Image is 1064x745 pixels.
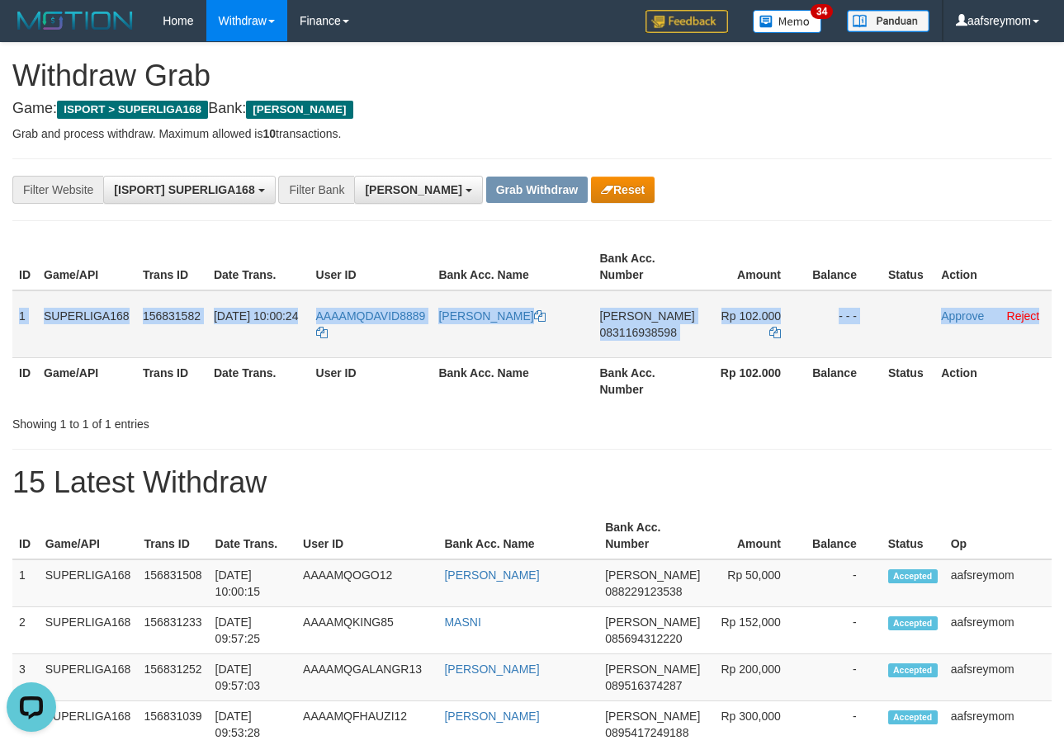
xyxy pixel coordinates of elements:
[39,559,138,607] td: SUPERLIGA168
[138,512,209,559] th: Trans ID
[605,710,700,723] span: [PERSON_NAME]
[12,654,39,701] td: 3
[278,176,354,204] div: Filter Bank
[103,176,275,204] button: [ISPORT] SUPERLIGA168
[598,512,707,559] th: Bank Acc. Number
[246,101,352,119] span: [PERSON_NAME]
[888,663,938,677] span: Accepted
[209,559,297,607] td: [DATE] 10:00:15
[806,357,882,404] th: Balance
[707,559,806,607] td: Rp 50,000
[37,357,136,404] th: Game/API
[136,243,207,290] th: Trans ID
[209,607,297,654] td: [DATE] 09:57:25
[806,290,882,358] td: - - -
[12,8,138,33] img: MOTION_logo.png
[753,10,822,33] img: Button%20Memo.svg
[7,7,56,56] button: Open LiveChat chat widget
[296,654,437,701] td: AAAAMQGALANGR13
[811,4,833,19] span: 34
[316,309,426,323] span: AAAAMQDAVID8889
[605,632,682,645] span: Copy 085694312220 to clipboard
[600,326,677,339] span: Copy 083116938598 to clipboard
[934,243,1052,290] th: Action
[39,654,138,701] td: SUPERLIGA168
[214,309,298,323] span: [DATE] 10:00:24
[365,183,461,196] span: [PERSON_NAME]
[882,512,944,559] th: Status
[888,616,938,630] span: Accepted
[12,512,39,559] th: ID
[37,243,136,290] th: Game/API
[12,466,1052,499] h1: 15 Latest Withdraw
[138,654,209,701] td: 156831252
[806,607,882,654] td: -
[12,357,37,404] th: ID
[806,243,882,290] th: Balance
[944,607,1052,654] td: aafsreymom
[707,654,806,701] td: Rp 200,000
[444,662,539,676] a: [PERSON_NAME]
[262,127,276,140] strong: 10
[432,243,593,290] th: Bank Acc. Name
[12,243,37,290] th: ID
[12,409,431,432] div: Showing 1 to 1 of 1 entries
[12,125,1052,142] p: Grab and process withdraw. Maximum allowed is transactions.
[354,176,482,204] button: [PERSON_NAME]
[702,243,806,290] th: Amount
[888,569,938,583] span: Accepted
[944,512,1052,559] th: Op
[316,309,426,339] a: AAAAMQDAVID8889
[143,309,201,323] span: 156831582
[593,243,702,290] th: Bank Acc. Number
[806,559,882,607] td: -
[605,726,688,739] span: Copy 0895417249188 to clipboard
[296,512,437,559] th: User ID
[12,559,39,607] td: 1
[296,607,437,654] td: AAAAMQKING85
[806,512,882,559] th: Balance
[12,290,37,358] td: 1
[444,568,539,582] a: [PERSON_NAME]
[138,559,209,607] td: 156831508
[437,512,598,559] th: Bank Acc. Name
[37,290,136,358] td: SUPERLIGA168
[707,607,806,654] td: Rp 152,000
[310,357,433,404] th: User ID
[12,176,103,204] div: Filter Website
[12,607,39,654] td: 2
[209,654,297,701] td: [DATE] 09:57:03
[591,177,655,203] button: Reset
[847,10,929,32] img: panduan.png
[882,357,934,404] th: Status
[605,585,682,598] span: Copy 088229123538 to clipboard
[721,309,781,323] span: Rp 102.000
[605,679,682,692] span: Copy 089516374287 to clipboard
[769,326,781,339] a: Copy 102000 to clipboard
[39,512,138,559] th: Game/API
[296,559,437,607] td: AAAAMQOGO12
[138,607,209,654] td: 156831233
[941,309,984,323] a: Approve
[444,615,480,629] a: MASNI
[39,607,138,654] td: SUPERLIGA168
[486,177,588,203] button: Grab Withdraw
[702,357,806,404] th: Rp 102.000
[707,512,806,559] th: Amount
[605,568,700,582] span: [PERSON_NAME]
[944,559,1052,607] td: aafsreymom
[310,243,433,290] th: User ID
[605,615,700,629] span: [PERSON_NAME]
[934,357,1052,404] th: Action
[944,654,1052,701] td: aafsreymom
[12,101,1052,117] h4: Game: Bank:
[882,243,934,290] th: Status
[605,662,700,676] span: [PERSON_NAME]
[57,101,208,119] span: ISPORT > SUPERLIGA168
[432,357,593,404] th: Bank Acc. Name
[888,710,938,724] span: Accepted
[209,512,297,559] th: Date Trans.
[1007,309,1040,323] a: Reject
[438,309,545,323] a: [PERSON_NAME]
[444,710,539,723] a: [PERSON_NAME]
